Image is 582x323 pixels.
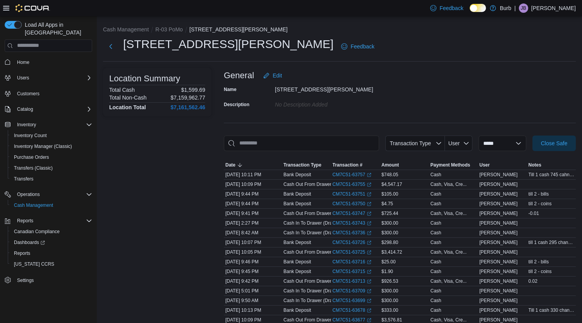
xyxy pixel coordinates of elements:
[283,172,311,178] p: Bank Deposit
[11,163,92,173] span: Transfers (Classic)
[224,267,282,276] div: [DATE] 9:45 PM
[103,26,576,35] nav: An example of EuiBreadcrumbs
[478,160,527,170] button: User
[381,249,402,255] span: $3,414.72
[429,160,478,170] button: Payment Methods
[8,237,95,248] a: Dashboards
[109,104,146,110] h4: Location Total
[283,268,311,275] p: Bank Deposit
[479,288,518,294] span: [PERSON_NAME]
[381,297,398,304] span: $300.00
[529,268,552,275] span: till 2 - coins
[333,230,372,236] a: CM7C51-63736External link
[331,160,380,170] button: Transaction #
[14,190,92,199] span: Operations
[367,318,371,323] svg: External link
[103,39,118,54] button: Next
[11,227,92,236] span: Canadian Compliance
[11,201,92,210] span: Cash Management
[8,259,95,270] button: [US_STATE] CCRS
[479,268,518,275] span: [PERSON_NAME]
[11,238,48,247] a: Dashboards
[224,296,282,305] div: [DATE] 9:50 AM
[448,140,460,146] span: User
[333,210,372,216] a: CM7C51-63747External link
[11,238,92,247] span: Dashboards
[109,87,135,93] h6: Total Cash
[367,289,371,294] svg: External link
[224,189,282,199] div: [DATE] 9:44 PM
[431,307,441,313] div: Cash
[529,201,552,207] span: till 2 - coins
[440,4,463,12] span: Feedback
[8,163,95,174] button: Transfers (Classic)
[283,278,355,284] p: Cash Out From Drawer (Drawer 2)
[445,136,472,151] button: User
[431,249,467,255] div: Cash, Visa, Cre...
[224,160,282,170] button: Date
[381,181,402,187] span: $4,547.17
[14,250,30,256] span: Reports
[431,181,467,187] div: Cash, Visa, Cre...
[521,3,526,13] span: JB
[529,239,575,246] span: till 1 cash 295 change 3.80
[367,270,371,274] svg: External link
[283,191,311,197] p: Bank Deposit
[224,306,282,315] div: [DATE] 10:13 PM
[529,162,541,168] span: Notes
[11,174,92,184] span: Transfers
[529,210,539,216] span: -0.01
[8,226,95,237] button: Canadian Compliance
[11,131,92,140] span: Inventory Count
[275,83,379,93] div: [STREET_ADDRESS][PERSON_NAME]
[109,74,180,83] h3: Location Summary
[283,220,345,226] p: Cash In To Drawer (Drawer 2)
[541,139,567,147] span: Close Safe
[333,307,372,313] a: CM7C51-63678External link
[14,143,72,149] span: Inventory Manager (Classic)
[283,201,311,207] p: Bank Deposit
[2,119,95,130] button: Inventory
[333,268,372,275] a: CM7C51-63715External link
[479,220,518,226] span: [PERSON_NAME]
[8,174,95,184] button: Transfers
[479,317,518,323] span: [PERSON_NAME]
[14,58,33,67] a: Home
[367,173,371,177] svg: External link
[283,239,311,246] p: Bank Deposit
[479,259,518,265] span: [PERSON_NAME]
[5,53,92,306] nav: Complex example
[381,220,398,226] span: $300.00
[14,165,53,171] span: Transfers (Classic)
[283,317,355,323] p: Cash Out From Drawer (Drawer 1)
[17,218,33,224] span: Reports
[2,215,95,226] button: Reports
[479,162,490,168] span: User
[181,87,205,93] p: $1,599.69
[333,239,372,246] a: CM7C51-63726External link
[479,297,518,304] span: [PERSON_NAME]
[170,104,205,110] h4: $7,161,562.46
[479,307,518,313] span: [PERSON_NAME]
[367,260,371,265] svg: External link
[14,229,60,235] span: Canadian Compliance
[431,230,441,236] div: Cash
[14,276,37,285] a: Settings
[431,317,467,323] div: Cash, Visa, Cre...
[170,94,205,101] p: $7,159,962.77
[14,239,45,246] span: Dashboards
[11,259,92,269] span: Washington CCRS
[381,191,398,197] span: $105.00
[531,3,576,13] p: [PERSON_NAME]
[367,221,371,226] svg: External link
[224,286,282,296] div: [DATE] 5:01 PM
[189,26,288,33] button: [STREET_ADDRESS][PERSON_NAME]
[224,170,282,179] div: [DATE] 10:11 PM
[381,210,398,216] span: $725.44
[514,3,516,13] p: |
[431,268,441,275] div: Cash
[431,239,441,246] div: Cash
[283,288,345,294] p: Cash In To Drawer (Drawer 2)
[367,202,371,206] svg: External link
[14,120,92,129] span: Inventory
